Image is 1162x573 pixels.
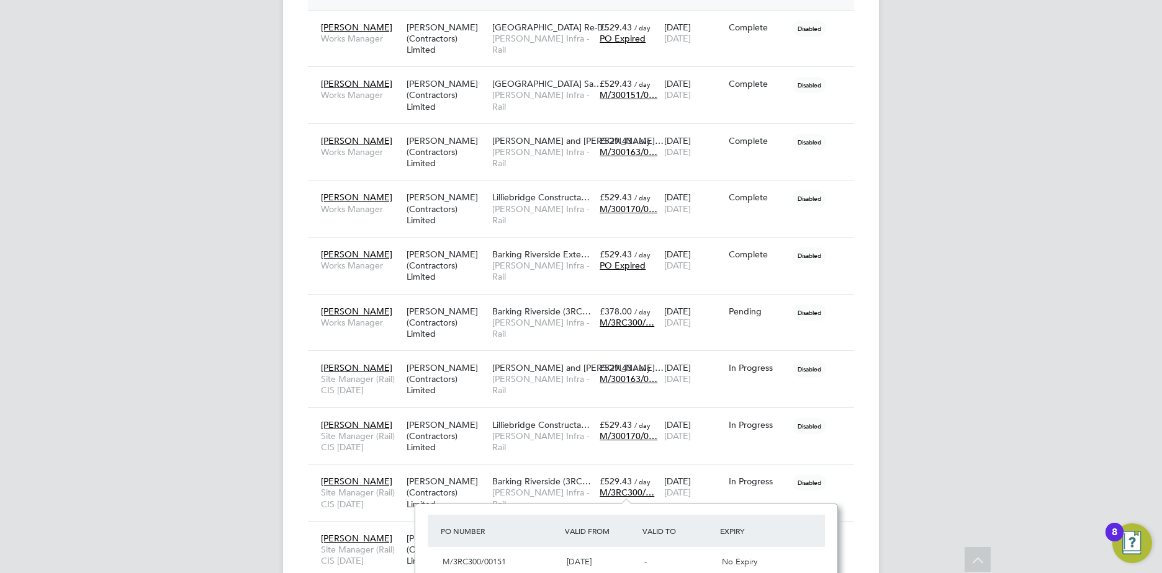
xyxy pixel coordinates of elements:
[492,135,664,146] span: [PERSON_NAME] and [PERSON_NAME]…
[664,33,691,44] span: [DATE]
[600,89,657,100] span: M/300151/0…
[661,413,726,448] div: [DATE]
[661,129,726,164] div: [DATE]
[492,89,593,112] span: [PERSON_NAME] Infra - Rail
[492,430,593,453] span: [PERSON_NAME] Infra - Rail
[321,135,392,146] span: [PERSON_NAME]
[729,78,787,89] div: Complete
[634,420,651,430] span: / day
[492,306,591,317] span: Barking Riverside (3RC…
[403,72,489,118] div: [PERSON_NAME] (Contractors) Limited
[664,373,691,384] span: [DATE]
[664,260,691,271] span: [DATE]
[321,33,400,44] span: Works Manager
[318,15,854,25] a: [PERSON_NAME]Works Manager[PERSON_NAME] (Contractors) Limited[GEOGRAPHIC_DATA] Re-D…[PERSON_NAME]...
[318,469,854,479] a: [PERSON_NAME]Site Manager (Rail) CIS [DATE][PERSON_NAME] (Contractors) LimitedBarking Riverside (...
[729,476,787,487] div: In Progress
[567,556,592,567] span: [DATE]
[600,487,654,498] span: M/3RC300/…
[634,363,651,373] span: / day
[318,242,854,252] a: [PERSON_NAME]Works Manager[PERSON_NAME] (Contractors) LimitedBarking Riverside Exte…[PERSON_NAME]...
[661,356,726,391] div: [DATE]
[403,242,489,289] div: [PERSON_NAME] (Contractors) Limited
[321,249,392,260] span: [PERSON_NAME]
[403,469,489,516] div: [PERSON_NAME] (Contractors) Limited
[321,317,400,328] span: Works Manager
[1112,532,1117,548] div: 8
[318,526,854,536] a: [PERSON_NAME]Site Manager (Rail) CIS [DATE][PERSON_NAME] (Contractors) LimitedEast Ham Party Wall...
[321,203,400,215] span: Works Manager
[321,419,392,430] span: [PERSON_NAME]
[600,33,646,44] span: PO Expired
[403,526,489,573] div: [PERSON_NAME] (Contractors) Limited
[717,520,795,542] div: Expiry
[600,22,632,33] span: £529.43
[321,78,392,89] span: [PERSON_NAME]
[492,419,590,430] span: Lilliebridge Constructa…
[729,419,787,430] div: In Progress
[661,16,726,50] div: [DATE]
[318,71,854,82] a: [PERSON_NAME]Works Manager[PERSON_NAME] (Contractors) Limited[GEOGRAPHIC_DATA] Sa…[PERSON_NAME] I...
[492,487,593,509] span: [PERSON_NAME] Infra - Rail
[793,134,826,150] span: Disabled
[600,78,632,89] span: £529.43
[492,192,590,203] span: Lilliebridge Constructa…
[321,362,392,373] span: [PERSON_NAME]
[600,135,632,146] span: £529.43
[664,146,691,158] span: [DATE]
[403,413,489,460] div: [PERSON_NAME] (Contractors) Limited
[321,533,392,544] span: [PERSON_NAME]
[438,520,562,542] div: PO Number
[634,79,651,89] span: / day
[318,128,854,139] a: [PERSON_NAME]Works Manager[PERSON_NAME] (Contractors) Limited[PERSON_NAME] and [PERSON_NAME]…[PER...
[661,185,726,220] div: [DATE]
[318,185,854,195] a: [PERSON_NAME]Works Manager[PERSON_NAME] (Contractors) LimitedLilliebridge Constructa…[PERSON_NAME...
[600,203,657,215] span: M/300170/0…
[793,20,826,37] span: Disabled
[492,249,590,260] span: Barking Riverside Exte…
[403,185,489,232] div: [PERSON_NAME] (Contractors) Limited
[492,317,593,339] span: [PERSON_NAME] Infra - Rail
[661,72,726,107] div: [DATE]
[321,22,392,33] span: [PERSON_NAME]
[600,430,657,442] span: M/300170/0…
[793,304,826,321] span: Disabled
[321,306,392,317] span: [PERSON_NAME]
[634,250,651,259] span: / day
[661,300,726,334] div: [DATE]
[661,242,726,277] div: [DATE]
[403,300,489,346] div: [PERSON_NAME] (Contractors) Limited
[664,317,691,328] span: [DATE]
[600,146,657,158] span: M/300163/0…
[793,474,826,491] span: Disabled
[644,556,647,567] span: -
[634,23,651,32] span: / day
[793,361,826,377] span: Disabled
[562,520,639,542] div: Valid From
[600,476,632,487] span: £529.43
[492,260,593,282] span: [PERSON_NAME] Infra - Rail
[600,317,654,328] span: M/3RC300/…
[639,520,717,542] div: Valid To
[321,487,400,509] span: Site Manager (Rail) CIS [DATE]
[600,249,632,260] span: £529.43
[600,419,632,430] span: £529.43
[321,430,400,453] span: Site Manager (Rail) CIS [DATE]
[492,22,612,33] span: [GEOGRAPHIC_DATA] Re-D…
[321,373,400,396] span: Site Manager (Rail) CIS [DATE]
[664,89,691,100] span: [DATE]
[321,89,400,100] span: Works Manager
[492,203,593,226] span: [PERSON_NAME] Infra - Rail
[318,412,854,423] a: [PERSON_NAME]Site Manager (Rail) CIS [DATE][PERSON_NAME] (Contractors) LimitedLilliebridge Constr...
[321,192,392,203] span: [PERSON_NAME]
[318,355,854,366] a: [PERSON_NAME]Site Manager (Rail) CIS [DATE][PERSON_NAME] (Contractors) Limited[PERSON_NAME] and [...
[318,299,854,309] a: [PERSON_NAME]Works Manager[PERSON_NAME] (Contractors) LimitedBarking Riverside (3RC…[PERSON_NAME]...
[634,136,651,146] span: / day
[664,430,691,442] span: [DATE]
[321,146,400,158] span: Works Manager
[793,77,826,93] span: Disabled
[600,192,632,203] span: £529.43
[321,260,400,271] span: Works Manager
[634,477,651,486] span: / day
[793,418,826,434] span: Disabled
